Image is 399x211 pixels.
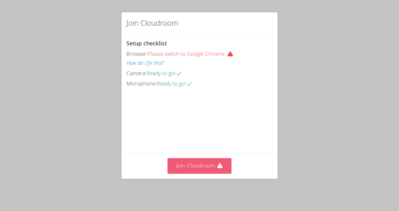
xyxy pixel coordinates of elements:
h2: Join Cloudroom [126,17,178,28]
span: Ready to go! [157,80,192,87]
span: Please switch to Google Chrome. [148,50,236,57]
button: Join Cloudroom [168,158,232,173]
span: Ready to go! [146,69,182,77]
span: Browser: [126,50,148,57]
span: Microphone: [126,80,157,87]
button: How do I fix this? [126,59,164,68]
span: Setup checklist [126,39,167,47]
span: Camera: [126,69,146,77]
